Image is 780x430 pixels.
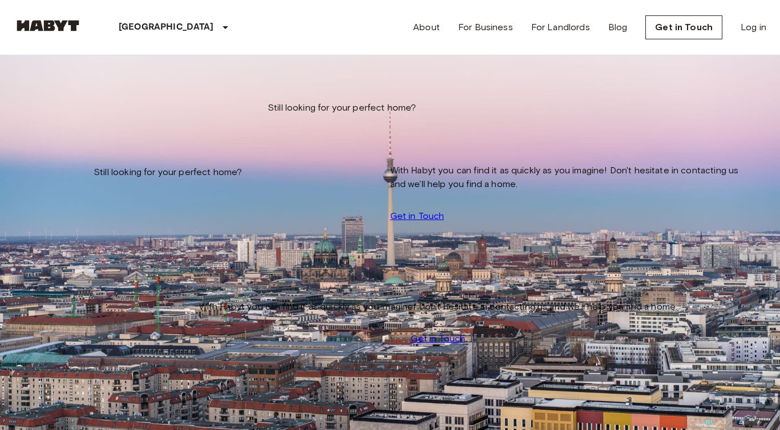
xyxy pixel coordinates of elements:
[741,21,766,34] a: Log in
[268,101,416,115] span: Still looking for your perfect home?
[531,21,590,34] a: For Landlords
[199,300,678,314] span: With Habyt you can find it as quickly as you imagine! Don't hesitate in contacting us and we'll h...
[413,21,440,34] a: About
[119,21,214,34] p: [GEOGRAPHIC_DATA]
[458,21,513,34] a: For Business
[608,21,628,34] a: Blog
[645,15,722,39] a: Get in Touch
[411,332,465,346] a: Get in Touch
[14,20,82,31] img: Habyt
